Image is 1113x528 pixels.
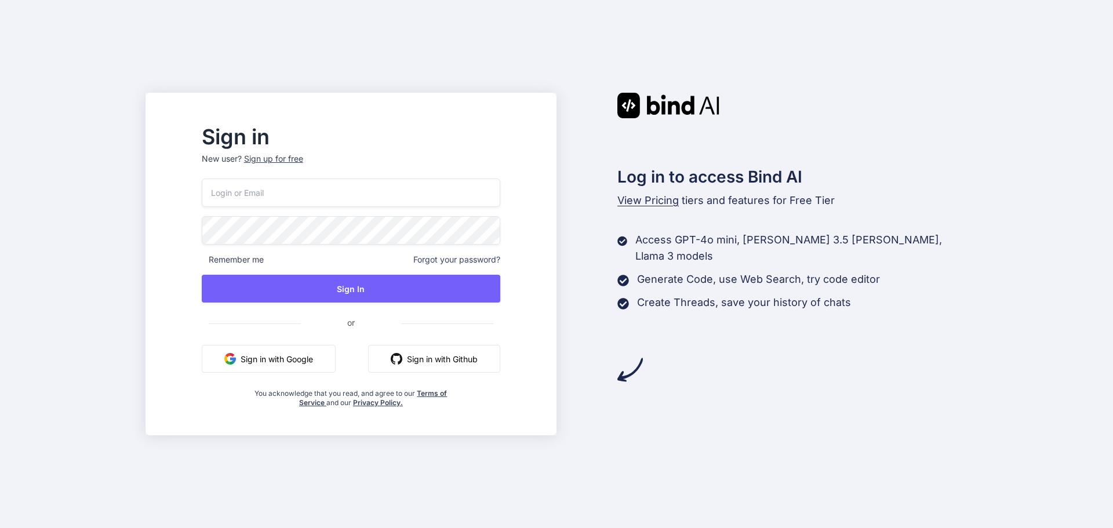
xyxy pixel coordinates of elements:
span: Forgot your password? [413,254,500,265]
img: github [391,353,402,365]
a: Privacy Policy. [353,398,403,407]
img: arrow [617,357,643,383]
span: Remember me [202,254,264,265]
h2: Log in to access Bind AI [617,165,967,189]
a: Terms of Service [299,389,448,407]
span: View Pricing [617,194,679,206]
div: You acknowledge that you read, and agree to our and our [252,382,451,407]
p: tiers and features for Free Tier [617,192,967,209]
span: or [301,308,401,337]
div: Sign up for free [244,153,303,165]
input: Login or Email [202,179,500,207]
h2: Sign in [202,128,500,146]
button: Sign in with Google [202,345,336,373]
img: google [224,353,236,365]
img: Bind AI logo [617,93,719,118]
button: Sign in with Github [368,345,500,373]
p: Generate Code, use Web Search, try code editor [637,271,880,287]
button: Sign In [202,275,500,303]
p: Access GPT-4o mini, [PERSON_NAME] 3.5 [PERSON_NAME], Llama 3 models [635,232,967,264]
p: New user? [202,153,500,179]
p: Create Threads, save your history of chats [637,294,851,311]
